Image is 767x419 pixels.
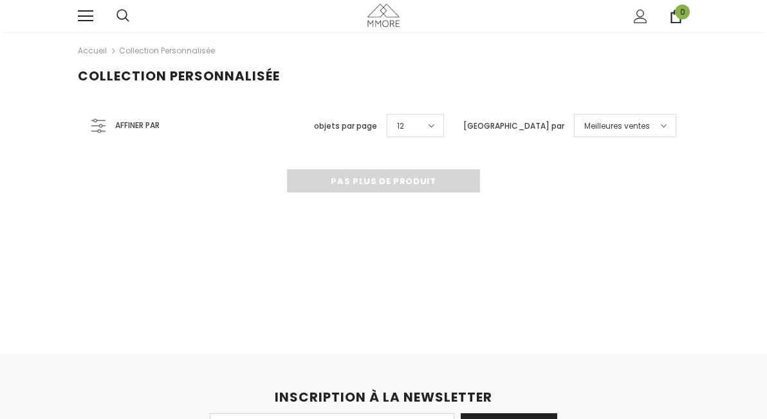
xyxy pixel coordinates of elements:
img: Cas MMORE [367,4,400,26]
span: 12 [397,120,404,133]
label: [GEOGRAPHIC_DATA] par [463,120,564,133]
span: Affiner par [115,118,160,133]
span: Collection personnalisée [78,67,280,85]
span: INSCRIPTION À LA NEWSLETTER [275,388,492,406]
span: Meilleures ventes [584,120,650,133]
a: 0 [669,10,683,23]
label: objets par page [314,120,377,133]
a: Collection personnalisée [119,45,215,56]
span: 0 [675,5,690,19]
a: Accueil [78,43,107,59]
